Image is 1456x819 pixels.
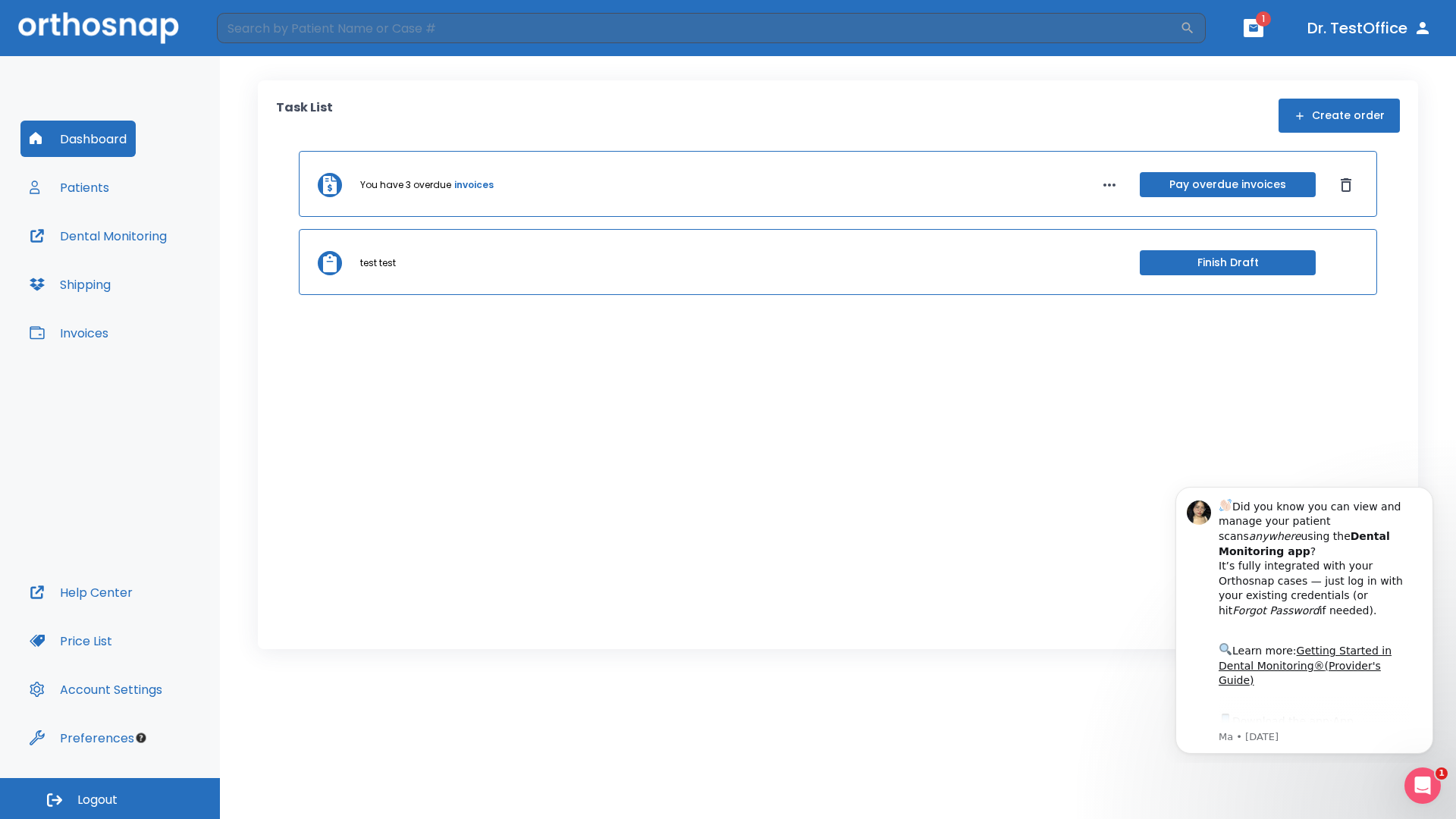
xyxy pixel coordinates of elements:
[20,121,136,157] button: Dashboard
[360,178,451,192] p: You have 3 overdue
[18,12,179,43] img: Orthosnap
[1153,473,1456,763] iframe: Intercom notifications message
[20,266,120,303] button: Shipping
[1436,767,1448,780] span: 1
[1279,99,1400,133] button: Create order
[217,13,1180,43] input: Search by Patient Name or Case #
[20,623,121,659] button: Price List
[134,731,148,745] div: Tooltip anchor
[360,256,396,270] p: test test
[1140,250,1316,275] button: Finish Draft
[20,315,118,351] button: Invoices
[20,671,171,708] button: Account Settings
[1256,11,1271,27] span: 1
[1334,173,1358,197] button: Dismiss
[20,169,118,206] button: Patients
[20,720,143,756] button: Preferences
[1140,172,1316,197] button: Pay overdue invoices
[1404,767,1441,804] iframe: Intercom live chat
[1301,14,1438,42] button: Dr. TestOffice
[66,257,257,271] p: Message from Ma, sent 8w ago
[276,99,333,133] p: Task List
[66,242,201,269] a: App Store
[454,178,494,192] a: invoices
[20,574,142,610] button: Help Center
[66,238,257,315] div: Download the app: | ​ Let us know if you need help getting started!
[77,792,118,808] span: Logout
[257,24,269,36] button: Dismiss notification
[20,218,176,254] button: Dental Monitoring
